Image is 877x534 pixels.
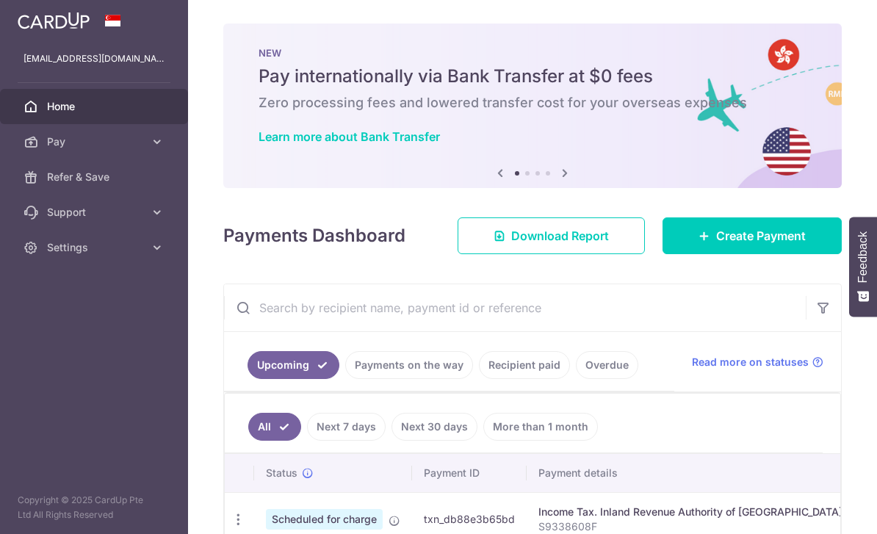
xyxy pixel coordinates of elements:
[266,509,383,530] span: Scheduled for charge
[248,351,339,379] a: Upcoming
[345,351,473,379] a: Payments on the way
[307,413,386,441] a: Next 7 days
[223,223,405,249] h4: Payments Dashboard
[856,231,870,283] span: Feedback
[458,217,645,254] a: Download Report
[483,413,598,441] a: More than 1 month
[223,24,842,188] img: Bank transfer banner
[259,47,806,59] p: NEW
[716,227,806,245] span: Create Payment
[527,454,854,492] th: Payment details
[538,505,842,519] div: Income Tax. Inland Revenue Authority of [GEOGRAPHIC_DATA]
[259,65,806,88] h5: Pay internationally via Bank Transfer at $0 fees
[576,351,638,379] a: Overdue
[849,217,877,317] button: Feedback - Show survey
[47,240,144,255] span: Settings
[47,134,144,149] span: Pay
[259,129,440,144] a: Learn more about Bank Transfer
[18,12,90,29] img: CardUp
[47,170,144,184] span: Refer & Save
[248,413,301,441] a: All
[538,519,842,534] p: S9338608F
[479,351,570,379] a: Recipient paid
[692,355,809,369] span: Read more on statuses
[259,94,806,112] h6: Zero processing fees and lowered transfer cost for your overseas expenses
[412,454,527,492] th: Payment ID
[47,99,144,114] span: Home
[47,205,144,220] span: Support
[663,217,842,254] a: Create Payment
[391,413,477,441] a: Next 30 days
[511,227,609,245] span: Download Report
[266,466,297,480] span: Status
[224,284,806,331] input: Search by recipient name, payment id or reference
[24,51,165,66] p: [EMAIL_ADDRESS][DOMAIN_NAME]
[692,355,823,369] a: Read more on statuses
